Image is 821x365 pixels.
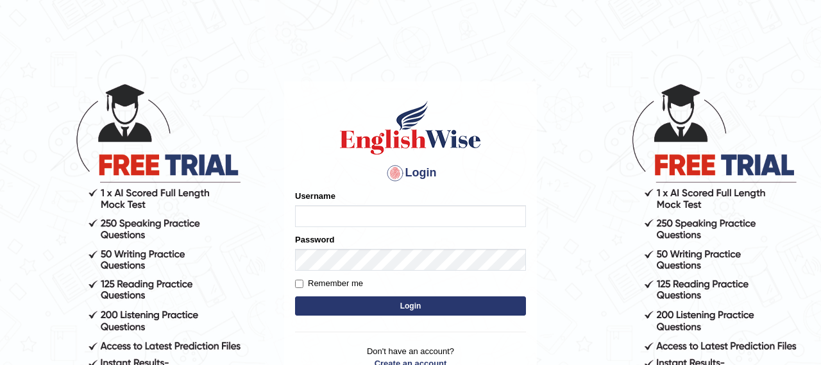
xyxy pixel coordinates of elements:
[295,277,363,290] label: Remember me
[295,190,335,202] label: Username
[295,280,303,288] input: Remember me
[295,163,526,183] h4: Login
[337,99,484,157] img: Logo of English Wise sign in for intelligent practice with AI
[295,233,334,246] label: Password
[295,296,526,316] button: Login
